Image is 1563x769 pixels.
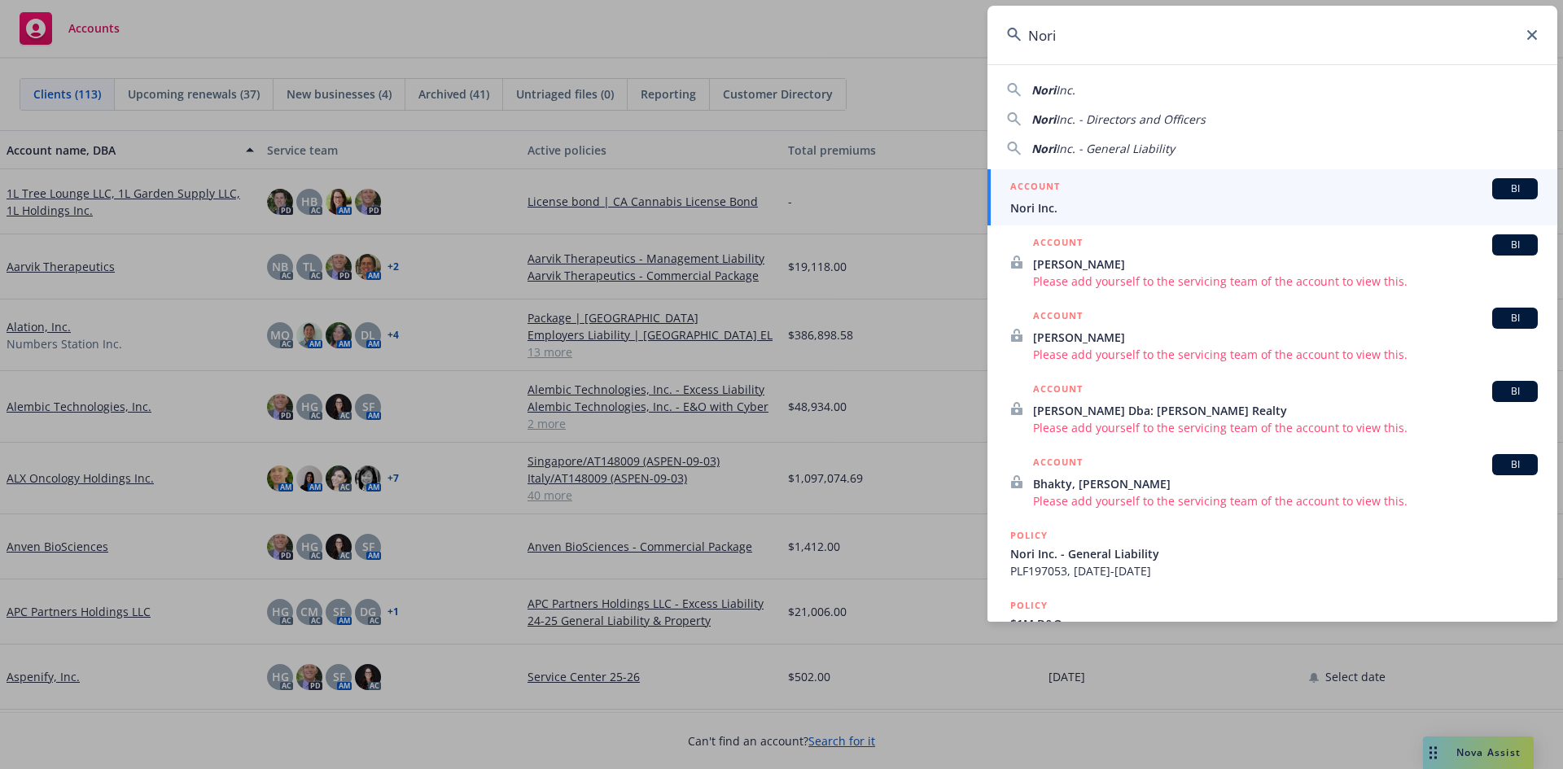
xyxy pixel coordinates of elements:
[1010,527,1048,544] h5: POLICY
[1033,329,1538,346] span: [PERSON_NAME]
[1499,238,1531,252] span: BI
[1010,615,1538,632] span: $1M D&O
[1010,597,1048,614] h5: POLICY
[987,372,1557,445] a: ACCOUNTBI[PERSON_NAME] Dba: [PERSON_NAME] RealtyPlease add yourself to the servicing team of the ...
[1010,199,1538,216] span: Nori Inc.
[1499,311,1531,326] span: BI
[1033,256,1538,273] span: [PERSON_NAME]
[987,445,1557,518] a: ACCOUNTBIBhakty, [PERSON_NAME]Please add yourself to the servicing team of the account to view this.
[1033,234,1083,254] h5: ACCOUNT
[1033,475,1538,492] span: Bhakty, [PERSON_NAME]
[987,169,1557,225] a: ACCOUNTBINori Inc.
[987,299,1557,372] a: ACCOUNTBI[PERSON_NAME]Please add yourself to the servicing team of the account to view this.
[1010,178,1060,198] h5: ACCOUNT
[1499,181,1531,196] span: BI
[1056,82,1075,98] span: Inc.
[987,518,1557,588] a: POLICYNori Inc. - General LiabilityPLF197053, [DATE]-[DATE]
[1031,111,1056,127] span: Nori
[1010,562,1538,579] span: PLF197053, [DATE]-[DATE]
[1033,402,1538,419] span: [PERSON_NAME] Dba: [PERSON_NAME] Realty
[1033,454,1083,474] h5: ACCOUNT
[1499,457,1531,472] span: BI
[1499,384,1531,399] span: BI
[1033,381,1083,400] h5: ACCOUNT
[987,6,1557,64] input: Search...
[1033,492,1538,509] span: Please add yourself to the servicing team of the account to view this.
[1056,141,1175,156] span: Inc. - General Liability
[1056,111,1206,127] span: Inc. - Directors and Officers
[1010,545,1538,562] span: Nori Inc. - General Liability
[1033,308,1083,327] h5: ACCOUNT
[987,225,1557,299] a: ACCOUNTBI[PERSON_NAME]Please add yourself to the servicing team of the account to view this.
[1033,346,1538,363] span: Please add yourself to the servicing team of the account to view this.
[1033,273,1538,290] span: Please add yourself to the servicing team of the account to view this.
[987,588,1557,658] a: POLICY$1M D&O
[1031,141,1056,156] span: Nori
[1031,82,1056,98] span: Nori
[1033,419,1538,436] span: Please add yourself to the servicing team of the account to view this.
